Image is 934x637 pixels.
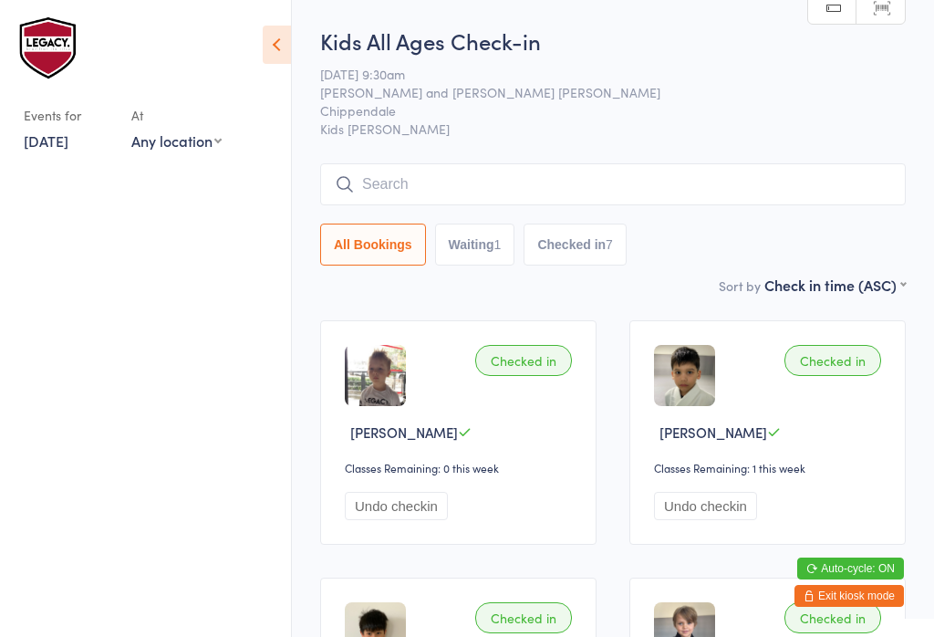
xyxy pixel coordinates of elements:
[606,237,613,252] div: 7
[24,100,113,131] div: Events for
[475,345,572,376] div: Checked in
[659,423,767,442] span: [PERSON_NAME]
[320,83,877,101] span: [PERSON_NAME] and [PERSON_NAME] [PERSON_NAME]
[797,558,904,580] button: Auto-cycle: ON
[24,131,68,151] a: [DATE]
[654,345,715,406] img: image1717138368.png
[345,460,577,475] div: Classes Remaining: 0 this week
[350,423,458,442] span: [PERSON_NAME]
[320,120,906,138] span: Kids [PERSON_NAME]
[131,100,222,131] div: At
[18,14,82,82] img: Legacy Brazilian Jiu Jitsu
[784,602,881,633] div: Checked in
[320,163,906,205] input: Search
[764,275,906,295] div: Check in time (ASC)
[345,345,406,406] img: image1687761539.png
[320,224,426,266] button: All Bookings
[784,345,881,376] div: Checked in
[654,460,887,475] div: Classes Remaining: 1 this week
[435,224,515,266] button: Waiting1
[320,26,906,56] h2: Kids All Ages Check-in
[320,65,877,83] span: [DATE] 9:30am
[131,131,222,151] div: Any location
[524,224,627,266] button: Checked in7
[794,585,904,607] button: Exit kiosk mode
[719,277,761,295] label: Sort by
[345,492,448,520] button: Undo checkin
[475,602,572,633] div: Checked in
[494,237,502,252] div: 1
[654,492,757,520] button: Undo checkin
[320,101,877,120] span: Chippendale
